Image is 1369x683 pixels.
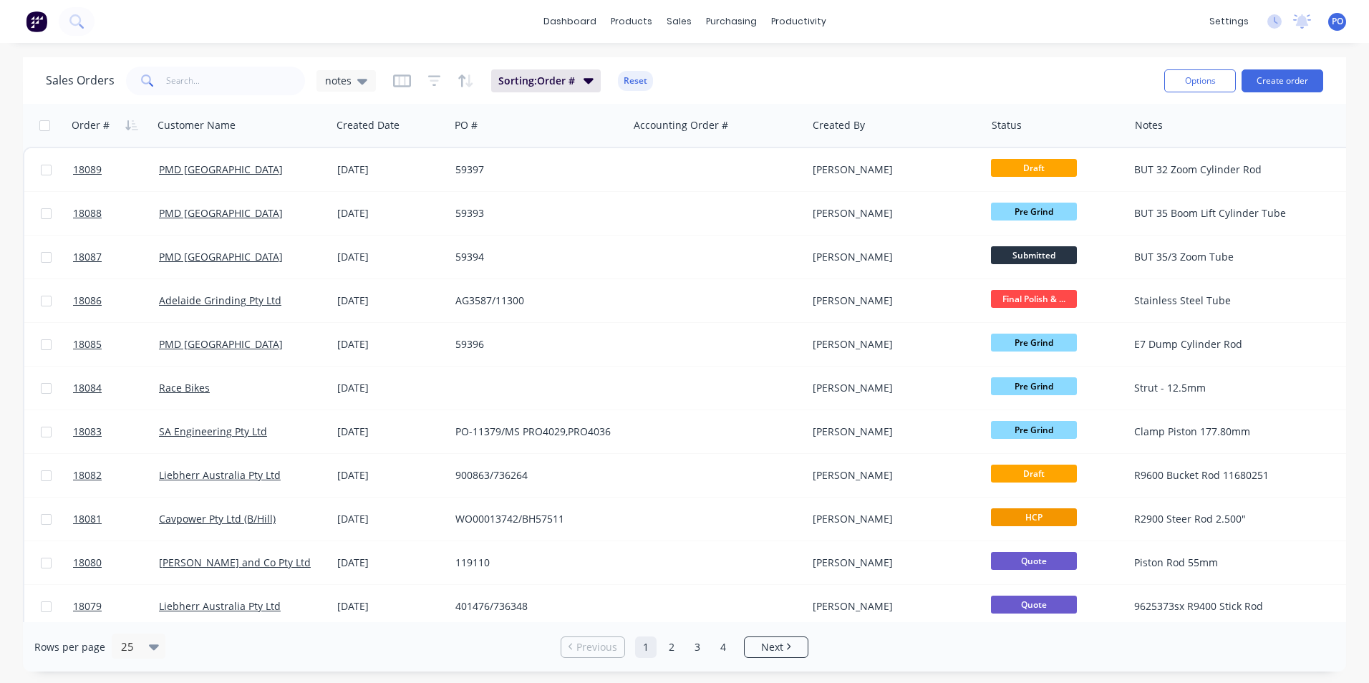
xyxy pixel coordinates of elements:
div: 59396 [455,337,614,352]
a: PMD [GEOGRAPHIC_DATA] [159,163,283,176]
a: Liebherr Australia Pty Ltd [159,599,281,613]
div: purchasing [699,11,764,32]
span: Pre Grind [991,377,1077,395]
div: 401476/736348 [455,599,614,614]
span: Quote [991,596,1077,614]
div: [DATE] [337,381,444,395]
div: [DATE] [337,599,444,614]
div: sales [659,11,699,32]
div: products [604,11,659,32]
span: 18080 [73,556,102,570]
div: [PERSON_NAME] [813,163,972,177]
span: 18086 [73,294,102,308]
div: [DATE] [337,294,444,308]
div: [PERSON_NAME] [813,512,972,526]
a: 18081 [73,498,159,541]
span: 18084 [73,381,102,395]
a: 18085 [73,323,159,366]
div: 59397 [455,163,614,177]
span: Pre Grind [991,421,1077,439]
div: 119110 [455,556,614,570]
a: Previous page [561,640,624,654]
a: PMD [GEOGRAPHIC_DATA] [159,206,283,220]
span: 18087 [73,250,102,264]
a: Page 1 is your current page [635,636,657,658]
div: [PERSON_NAME] [813,294,972,308]
div: Notes [1135,118,1163,132]
div: PO # [455,118,478,132]
input: Search... [166,67,306,95]
div: [DATE] [337,425,444,439]
a: Page 4 [712,636,734,658]
a: 18082 [73,454,159,497]
span: 18079 [73,599,102,614]
span: 18089 [73,163,102,177]
div: [PERSON_NAME] [813,425,972,439]
div: 59393 [455,206,614,221]
img: Factory [26,11,47,32]
a: 18087 [73,236,159,278]
span: Final Polish & ... [991,290,1077,308]
a: 18084 [73,367,159,410]
span: Draft [991,465,1077,483]
span: Sorting: Order # [498,74,575,88]
span: Quote [991,552,1077,570]
a: dashboard [536,11,604,32]
div: Accounting Order # [634,118,728,132]
a: 18088 [73,192,159,235]
div: [DATE] [337,337,444,352]
span: Previous [576,640,617,654]
span: notes [325,73,352,88]
a: 18083 [73,410,159,453]
span: 18083 [73,425,102,439]
div: [DATE] [337,512,444,526]
div: [DATE] [337,468,444,483]
div: [PERSON_NAME] [813,250,972,264]
button: Reset [618,71,653,91]
a: 18079 [73,585,159,628]
a: Adelaide Grinding Pty Ltd [159,294,281,307]
div: Created By [813,118,865,132]
div: [DATE] [337,250,444,264]
span: Pre Grind [991,203,1077,221]
div: Status [992,118,1022,132]
a: SA Engineering Pty Ltd [159,425,267,438]
div: 900863/736264 [455,468,614,483]
div: WO00013742/BH57511 [455,512,614,526]
button: Sorting:Order # [491,69,601,92]
div: [PERSON_NAME] [813,599,972,614]
a: Cavpower Pty Ltd (B/Hill) [159,512,276,525]
div: 59394 [455,250,614,264]
div: [DATE] [337,163,444,177]
a: 18089 [73,148,159,191]
div: settings [1202,11,1256,32]
h1: Sales Orders [46,74,115,87]
a: Liebherr Australia Pty Ltd [159,468,281,482]
a: Page 3 [687,636,708,658]
span: Next [761,640,783,654]
div: Order # [72,118,110,132]
span: PO [1332,15,1343,28]
span: Rows per page [34,640,105,654]
a: 18080 [73,541,159,584]
span: 18081 [73,512,102,526]
a: 18086 [73,279,159,322]
button: Options [1164,69,1236,92]
span: 18085 [73,337,102,352]
div: [PERSON_NAME] [813,468,972,483]
span: HCP [991,508,1077,526]
div: Customer Name [158,118,236,132]
a: Page 2 [661,636,682,658]
div: Created Date [337,118,400,132]
span: 18088 [73,206,102,221]
div: [DATE] [337,556,444,570]
div: AG3587/11300 [455,294,614,308]
div: PO-11379/MS PRO4029,PRO4036 [455,425,614,439]
a: PMD [GEOGRAPHIC_DATA] [159,337,283,351]
ul: Pagination [555,636,814,658]
div: [DATE] [337,206,444,221]
a: PMD [GEOGRAPHIC_DATA] [159,250,283,263]
div: [PERSON_NAME] [813,381,972,395]
a: [PERSON_NAME] and Co Pty Ltd [159,556,311,569]
span: Pre Grind [991,334,1077,352]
